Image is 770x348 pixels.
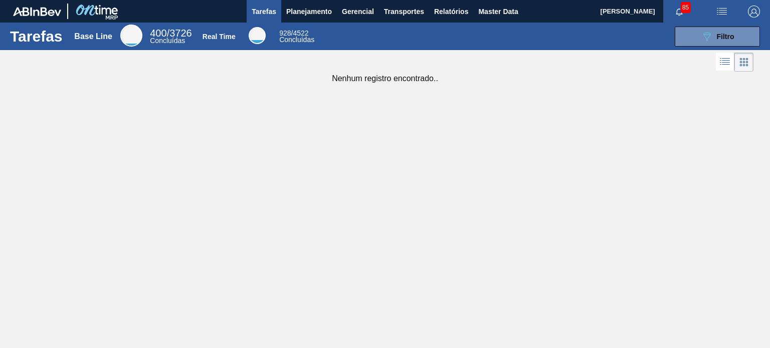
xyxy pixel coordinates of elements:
span: Gerencial [342,6,374,18]
div: Visão em Lista [716,53,734,72]
div: Base Line [74,32,112,41]
div: Real Time [203,33,236,41]
span: Tarefas [252,6,276,18]
h1: Tarefas [10,31,63,42]
span: / 3726 [150,28,191,39]
img: userActions [716,6,728,18]
img: TNhmsLtSVTkK8tSr43FrP2fwEKptu5GPRR3wAAAABJRU5ErkJggg== [13,7,61,16]
span: Concluídas [279,36,314,44]
div: Base Line [150,29,191,44]
span: 928 [279,29,291,37]
span: Planejamento [286,6,332,18]
span: Filtro [717,33,734,41]
div: Real Time [249,27,266,44]
button: Filtro [675,27,760,47]
span: / 4522 [279,29,308,37]
span: 400 [150,28,166,39]
div: Visão em Cards [734,53,753,72]
span: Relatórios [434,6,468,18]
img: Logout [748,6,760,18]
button: Notificações [663,5,695,19]
div: Base Line [120,25,142,47]
span: 85 [680,2,691,13]
span: Master Data [478,6,518,18]
span: Transportes [384,6,424,18]
div: Real Time [279,30,314,43]
span: Concluídas [150,37,185,45]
